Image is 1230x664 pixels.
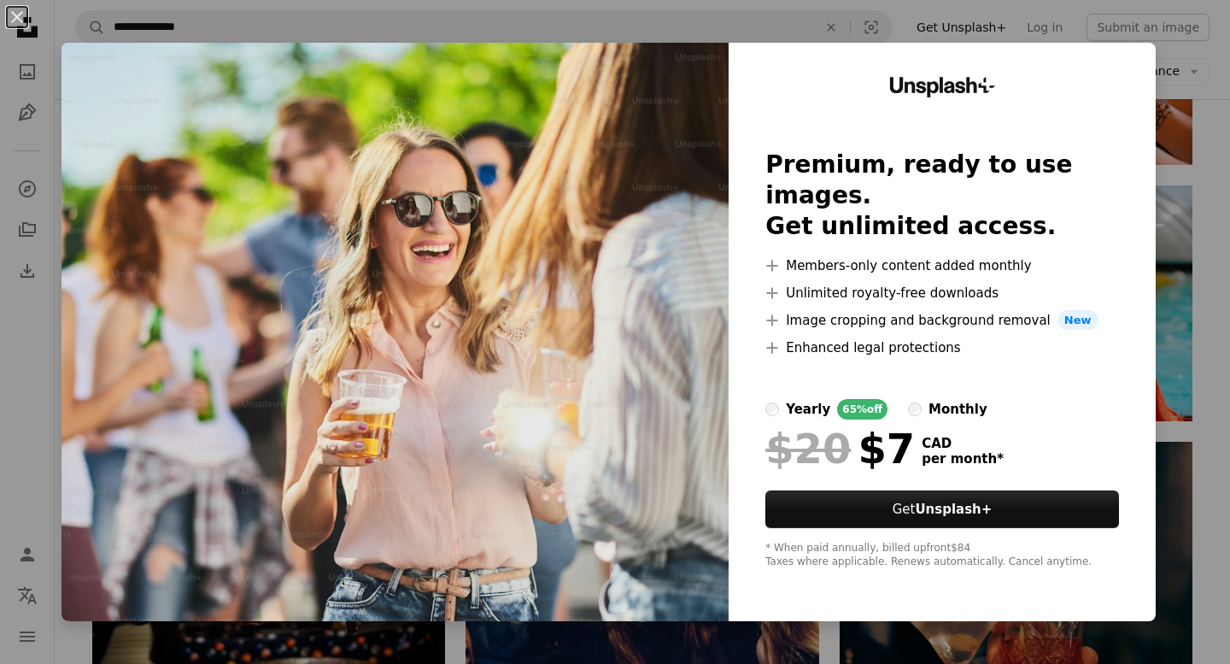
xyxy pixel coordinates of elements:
div: * When paid annually, billed upfront $84 Taxes where applicable. Renews automatically. Cancel any... [765,542,1119,569]
div: yearly [786,399,830,420]
button: GetUnsplash+ [765,491,1119,528]
li: Unlimited royalty-free downloads [765,283,1119,303]
span: CAD [922,436,1004,451]
div: monthly [928,399,987,420]
h2: Premium, ready to use images. Get unlimited access. [765,150,1119,242]
span: $20 [765,426,851,471]
li: Members-only content added monthly [765,256,1119,276]
span: per month * [922,451,1004,467]
div: 65% off [837,399,887,420]
input: yearly65%off [765,403,779,416]
strong: Unsplash+ [915,502,992,517]
input: monthly [908,403,922,416]
div: $7 [765,426,915,471]
span: New [1057,310,1098,331]
li: Enhanced legal protections [765,338,1119,358]
li: Image cropping and background removal [765,310,1119,331]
